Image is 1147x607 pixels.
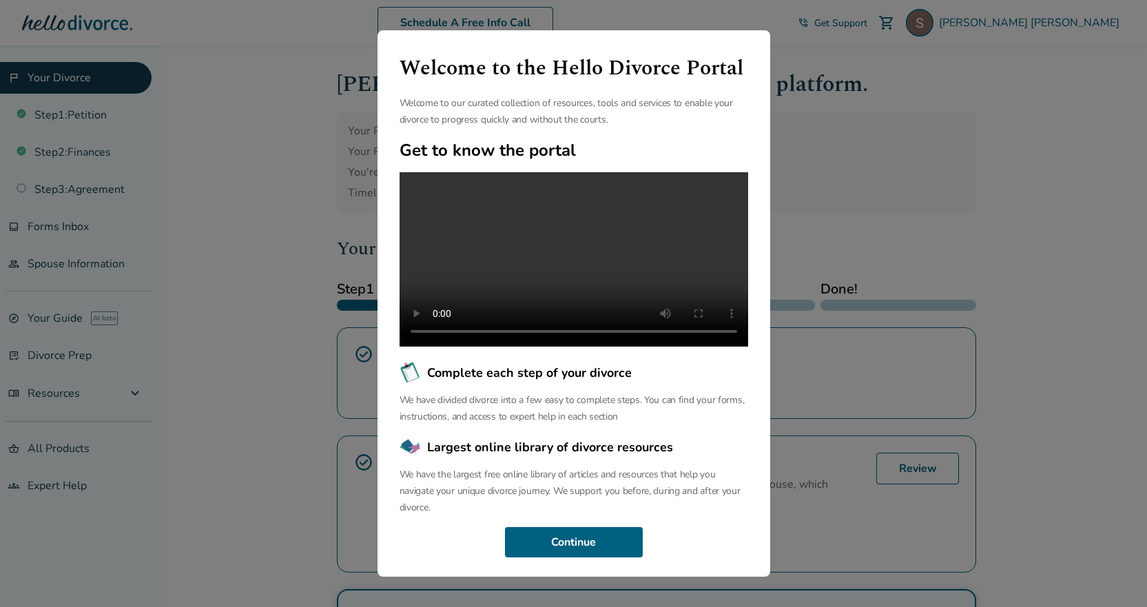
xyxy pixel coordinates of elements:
button: Continue [505,527,643,557]
img: Largest online library of divorce resources [400,436,422,458]
img: Complete each step of your divorce [400,362,422,384]
h2: Get to know the portal [400,139,748,161]
p: Welcome to our curated collection of resources, tools and services to enable your divorce to prog... [400,95,748,128]
span: Complete each step of your divorce [427,364,632,382]
p: We have divided divorce into a few easy to complete steps. You can find your forms, instructions,... [400,392,748,425]
span: Largest online library of divorce resources [427,438,673,456]
h1: Welcome to the Hello Divorce Portal [400,52,748,84]
p: We have the largest free online library of articles and resources that help you navigate your uni... [400,466,748,516]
